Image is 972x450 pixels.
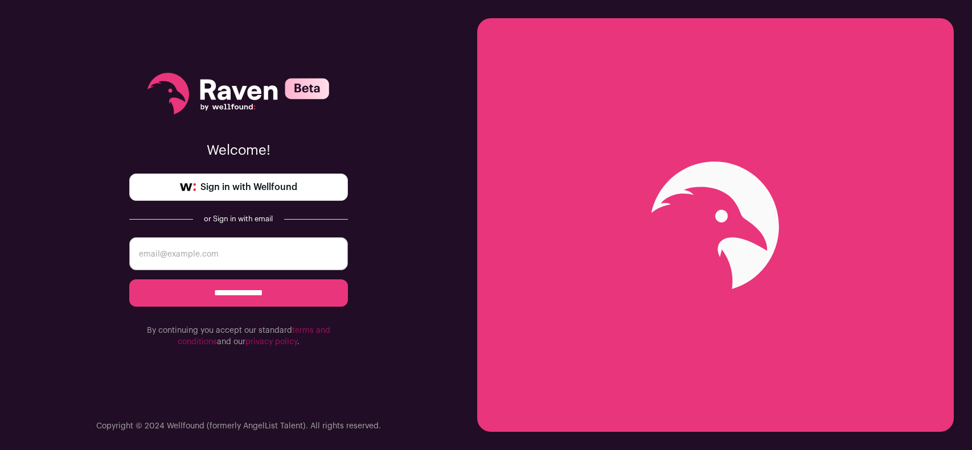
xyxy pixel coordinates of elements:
[129,174,348,201] a: Sign in with Wellfound
[129,237,348,270] input: email@example.com
[245,338,297,346] a: privacy policy
[96,420,381,432] p: Copyright © 2024 Wellfound (formerly AngelList Talent). All rights reserved.
[129,142,348,160] p: Welcome!
[202,214,275,224] div: or Sign in with email
[180,183,196,191] img: wellfound-symbol-flush-black-fb3c872781a75f747ccb3a119075da62bfe97bd399995f84a933054e44a575c4.png
[200,180,297,194] span: Sign in with Wellfound
[129,325,348,348] p: By continuing you accept our standard and our .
